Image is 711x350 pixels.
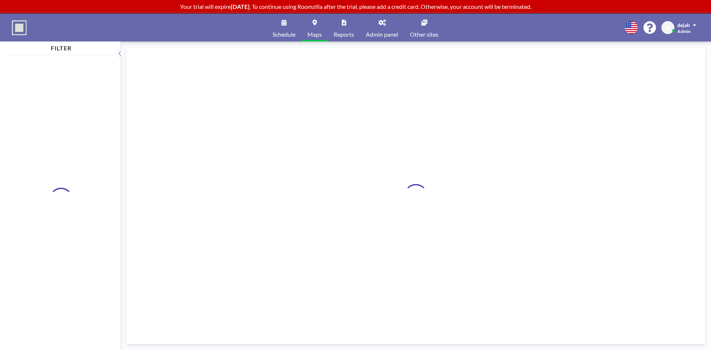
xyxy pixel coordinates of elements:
a: Reports [328,14,360,41]
h4: FILTER [9,41,113,52]
span: Schedule [273,31,296,37]
a: Maps [301,14,328,41]
b: [DATE] [231,3,250,10]
img: organization-logo [12,20,27,35]
span: D [666,24,670,31]
a: Schedule [267,14,301,41]
span: Admin [677,29,691,34]
span: Reports [334,31,354,37]
span: Other sites [410,31,438,37]
a: Admin panel [360,14,404,41]
a: Other sites [404,14,444,41]
span: dejah [677,22,690,28]
span: Maps [307,31,322,37]
span: Admin panel [366,31,398,37]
